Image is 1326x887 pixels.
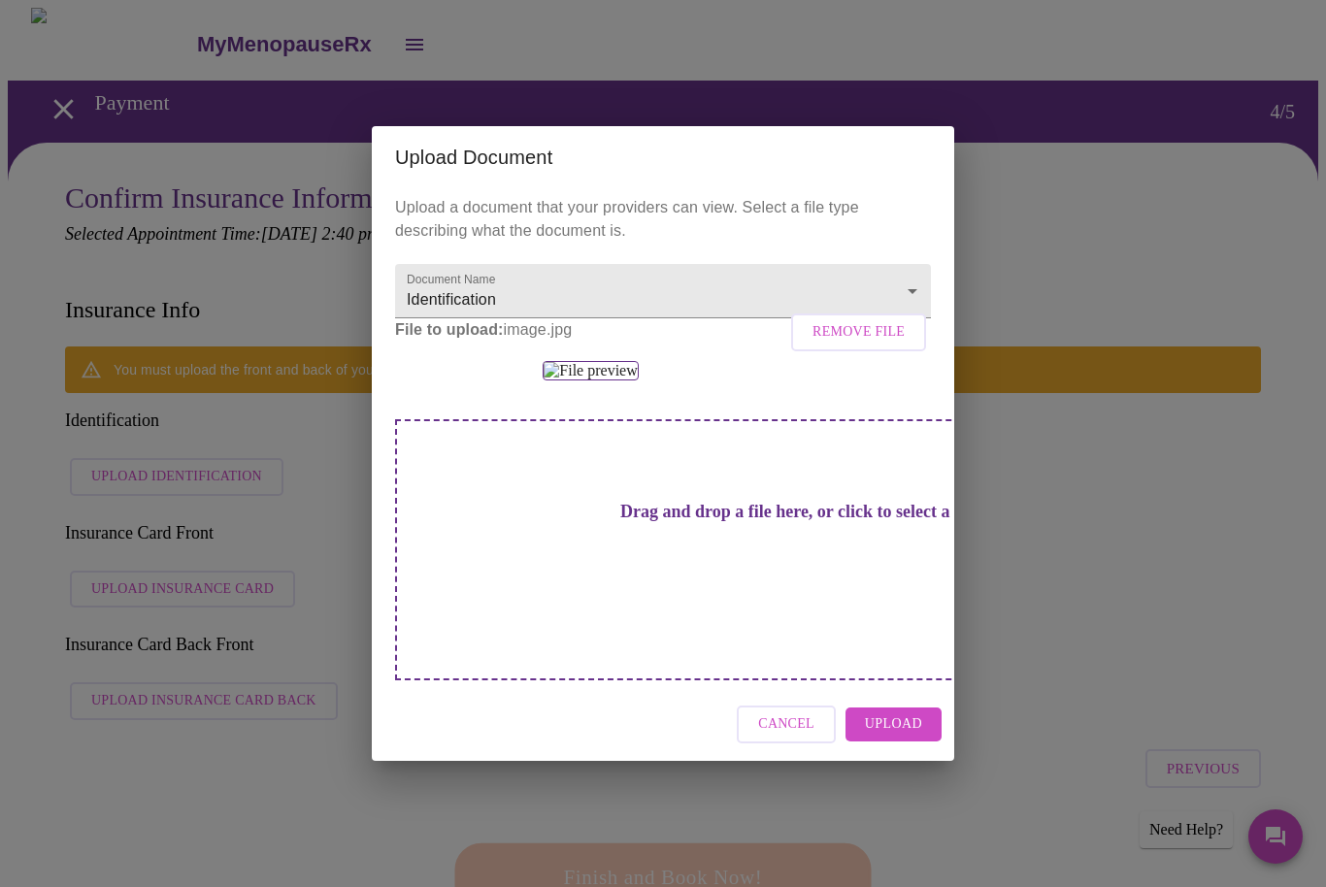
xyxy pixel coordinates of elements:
[865,712,922,737] span: Upload
[758,712,814,737] span: Cancel
[531,502,1067,522] h3: Drag and drop a file here, or click to select a file
[395,142,931,173] h2: Upload Document
[845,707,942,741] button: Upload
[737,706,836,743] button: Cancel
[395,264,931,318] div: Identification
[395,321,504,338] strong: File to upload:
[395,196,931,243] p: Upload a document that your providers can view. Select a file type describing what the document is.
[812,320,905,345] span: Remove File
[791,313,926,351] button: Remove File
[395,318,931,342] p: image.jpg
[543,361,638,380] img: File preview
